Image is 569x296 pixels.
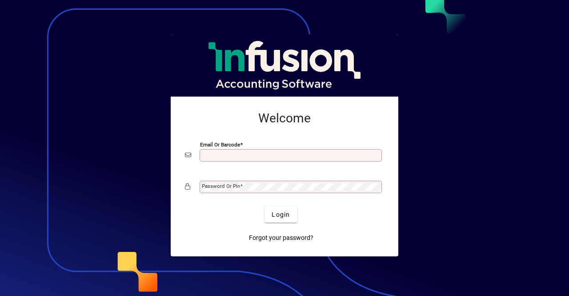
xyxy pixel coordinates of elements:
[272,210,290,219] span: Login
[202,183,240,189] mat-label: Password or Pin
[249,233,313,243] span: Forgot your password?
[185,111,384,126] h2: Welcome
[264,207,297,223] button: Login
[245,230,317,246] a: Forgot your password?
[200,142,240,148] mat-label: Email or Barcode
